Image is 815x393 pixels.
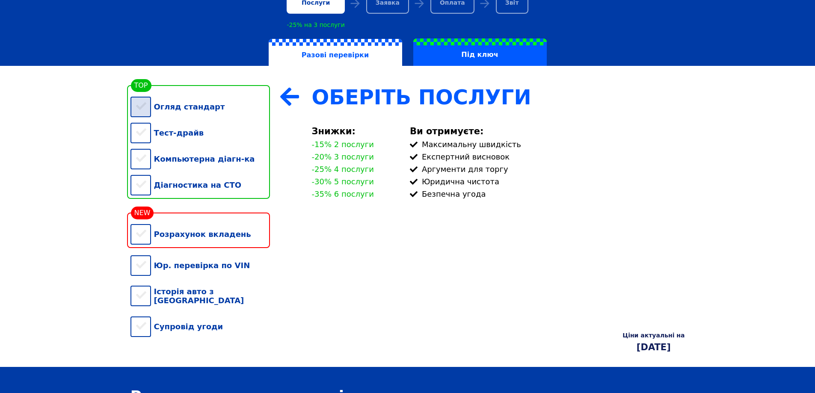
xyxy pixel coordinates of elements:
div: -25% 4 послуги [312,165,374,174]
div: Супровід угоди [130,313,270,340]
div: -15% 2 послуги [312,140,374,149]
div: Знижки: [312,126,400,136]
div: Діагностика на СТО [130,172,270,198]
div: Юр. перевірка по VIN [130,252,270,278]
div: Ви отримуєте: [410,126,685,136]
div: Експертний висновок [410,152,685,161]
div: Аргументи для торгу [410,165,685,174]
div: Юридична чистота [410,177,685,186]
div: Огляд стандарт [130,94,270,120]
label: Разові перевірки [269,39,402,66]
div: -25% на 3 послуги [287,21,344,28]
div: -35% 6 послуги [312,189,374,198]
div: Оберіть Послуги [312,85,685,109]
label: Під ключ [413,38,547,66]
div: Ціни актуальні на [622,332,685,339]
div: Безпечна угода [410,189,685,198]
div: [DATE] [622,342,685,352]
div: -20% 3 послуги [312,152,374,161]
div: Тест-драйв [130,120,270,146]
div: Розрахунок вкладень [130,221,270,247]
div: Максимальну швидкість [410,140,685,149]
div: Історія авто з [GEOGRAPHIC_DATA] [130,278,270,313]
div: Компьютерна діагн-ка [130,146,270,172]
a: Під ключ [408,38,552,66]
div: -30% 5 послуги [312,177,374,186]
